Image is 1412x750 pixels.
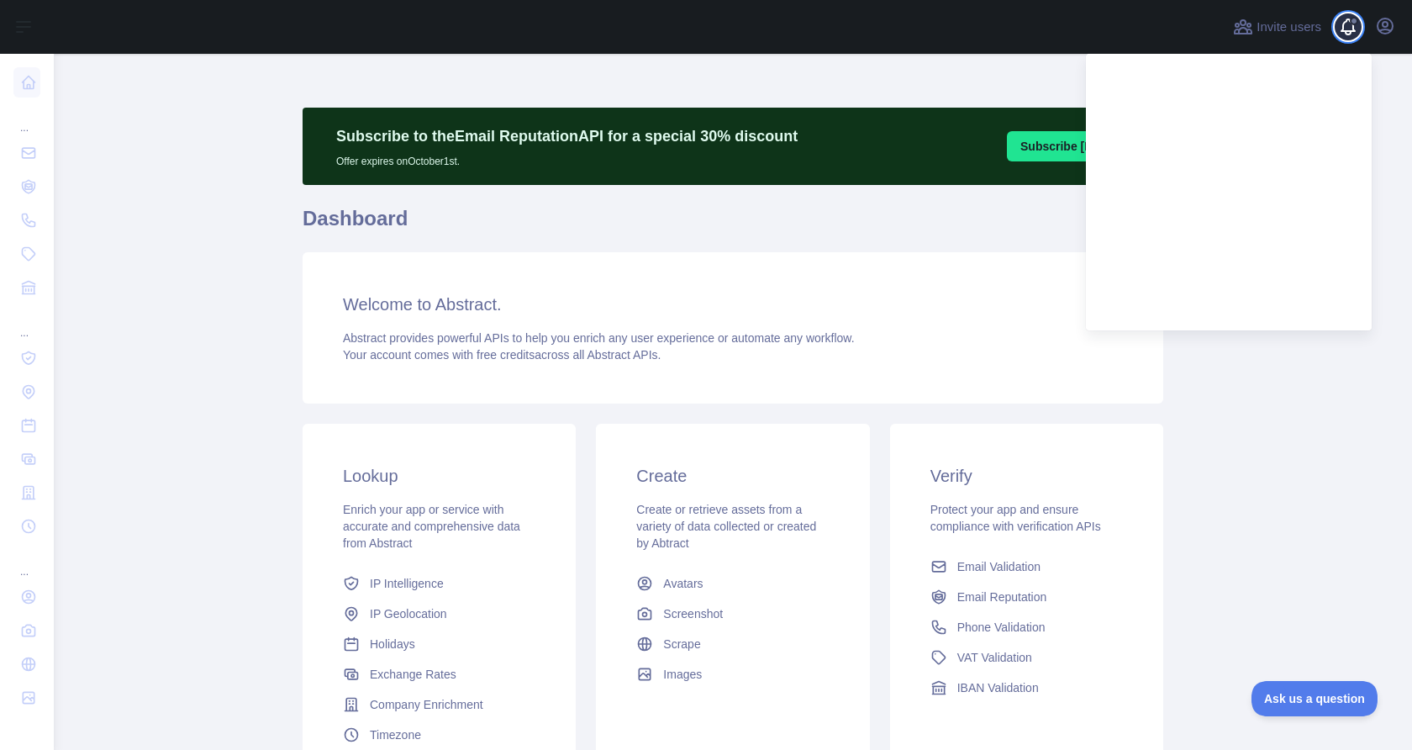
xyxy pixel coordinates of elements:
[1007,131,1133,161] button: Subscribe [DATE]
[13,101,40,135] div: ...
[924,552,1130,582] a: Email Validation
[957,649,1032,666] span: VAT Validation
[336,568,542,599] a: IP Intelligence
[336,599,542,629] a: IP Geolocation
[343,503,520,550] span: Enrich your app or service with accurate and comprehensive data from Abstract
[1230,13,1325,40] button: Invite users
[343,464,535,488] h3: Lookup
[636,503,816,550] span: Create or retrieve assets from a variety of data collected or created by Abtract
[336,629,542,659] a: Holidays
[957,679,1039,696] span: IBAN Validation
[924,582,1130,612] a: Email Reputation
[336,148,798,168] p: Offer expires on October 1st.
[13,306,40,340] div: ...
[1257,18,1321,37] span: Invite users
[336,720,542,750] a: Timezone
[336,124,798,148] p: Subscribe to the Email Reputation API for a special 30 % discount
[370,575,444,592] span: IP Intelligence
[636,464,829,488] h3: Create
[930,503,1101,533] span: Protect your app and ensure compliance with verification APIs
[370,666,456,683] span: Exchange Rates
[663,605,723,622] span: Screenshot
[630,659,835,689] a: Images
[630,599,835,629] a: Screenshot
[13,545,40,578] div: ...
[957,589,1047,605] span: Email Reputation
[303,205,1163,246] h1: Dashboard
[924,673,1130,703] a: IBAN Validation
[477,348,535,362] span: free credits
[663,575,703,592] span: Avatars
[957,558,1041,575] span: Email Validation
[336,659,542,689] a: Exchange Rates
[370,636,415,652] span: Holidays
[630,568,835,599] a: Avatars
[370,726,421,743] span: Timezone
[370,696,483,713] span: Company Enrichment
[343,331,855,345] span: Abstract provides powerful APIs to help you enrich any user experience or automate any workflow.
[343,348,661,362] span: Your account comes with across all Abstract APIs.
[336,689,542,720] a: Company Enrichment
[343,293,1123,316] h3: Welcome to Abstract.
[924,642,1130,673] a: VAT Validation
[663,636,700,652] span: Scrape
[957,619,1046,636] span: Phone Validation
[930,464,1123,488] h3: Verify
[1251,681,1378,716] iframe: Toggle Customer Support
[924,612,1130,642] a: Phone Validation
[370,605,447,622] span: IP Geolocation
[663,666,702,683] span: Images
[630,629,835,659] a: Scrape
